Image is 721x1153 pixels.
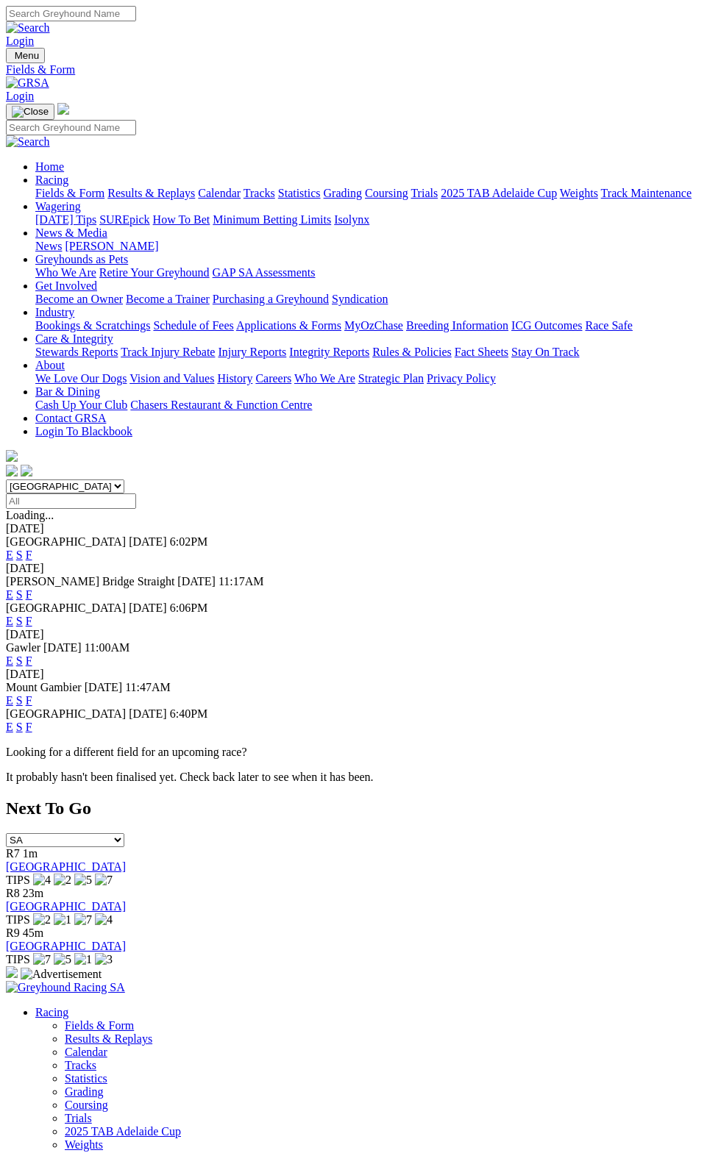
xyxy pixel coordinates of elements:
[511,319,582,332] a: ICG Outcomes
[35,226,107,239] a: News & Media
[65,1138,103,1151] a: Weights
[6,21,50,35] img: Search
[95,913,113,927] img: 4
[324,187,362,199] a: Grading
[74,913,92,927] img: 7
[6,104,54,120] button: Toggle navigation
[35,213,715,226] div: Wagering
[129,707,167,720] span: [DATE]
[344,319,403,332] a: MyOzChase
[560,187,598,199] a: Weights
[35,412,106,424] a: Contact GRSA
[21,968,102,981] img: Advertisement
[35,279,97,292] a: Get Involved
[35,399,715,412] div: Bar & Dining
[177,575,216,588] span: [DATE]
[6,522,715,535] div: [DATE]
[236,319,341,332] a: Applications & Forms
[278,187,321,199] a: Statistics
[6,535,126,548] span: [GEOGRAPHIC_DATA]
[54,953,71,966] img: 5
[6,549,13,561] a: E
[16,588,23,601] a: S
[6,707,126,720] span: [GEOGRAPHIC_DATA]
[15,50,39,61] span: Menu
[95,953,113,966] img: 3
[6,771,374,783] partial: It probably hasn't been finalised yet. Check back later to see when it has been.
[198,187,241,199] a: Calendar
[6,465,18,476] img: facebook.svg
[35,213,96,226] a: [DATE] Tips
[23,887,43,899] span: 23m
[6,48,45,63] button: Toggle navigation
[65,1046,107,1058] a: Calendar
[35,187,715,200] div: Racing
[125,681,171,693] span: 11:47AM
[35,319,715,332] div: Industry
[35,266,96,279] a: Who We Are
[6,966,18,978] img: 15187_Greyhounds_GreysPlayCentral_Resize_SA_WebsiteBanner_300x115_2025.jpg
[6,887,20,899] span: R8
[35,160,64,173] a: Home
[358,372,424,385] a: Strategic Plan
[213,293,329,305] a: Purchasing a Greyhound
[6,953,30,965] span: TIPS
[35,200,81,213] a: Wagering
[43,641,82,654] span: [DATE]
[601,187,692,199] a: Track Maintenance
[23,927,43,939] span: 45m
[6,746,715,759] p: Looking for a different field for an upcoming race?
[23,847,38,860] span: 1m
[35,346,118,358] a: Stewards Reports
[57,103,69,115] img: logo-grsa-white.png
[35,425,132,438] a: Login To Blackbook
[35,372,127,385] a: We Love Our Dogs
[6,641,40,654] span: Gawler
[35,319,150,332] a: Bookings & Scratchings
[365,187,408,199] a: Coursing
[6,615,13,627] a: E
[26,654,32,667] a: F
[6,509,54,521] span: Loading...
[35,240,62,252] a: News
[16,549,23,561] a: S
[16,654,23,667] a: S
[130,399,312,411] a: Chasers Restaurant & Function Centre
[170,707,208,720] span: 6:40PM
[511,346,579,358] a: Stay On Track
[153,213,210,226] a: How To Bet
[129,535,167,548] span: [DATE]
[6,493,136,509] input: Select date
[244,187,275,199] a: Tracks
[85,681,123,693] span: [DATE]
[74,953,92,966] img: 1
[99,266,210,279] a: Retire Your Greyhound
[65,1085,103,1098] a: Grading
[99,213,149,226] a: SUREpick
[35,1006,68,1018] a: Racing
[255,372,291,385] a: Careers
[6,654,13,667] a: E
[126,293,210,305] a: Become a Trainer
[35,372,715,385] div: About
[6,120,136,135] input: Search
[153,319,233,332] a: Schedule of Fees
[33,913,51,927] img: 2
[121,346,215,358] a: Track Injury Rebate
[129,372,214,385] a: Vision and Values
[6,6,136,21] input: Search
[65,1099,108,1111] a: Coursing
[74,874,92,887] img: 5
[6,940,126,952] a: [GEOGRAPHIC_DATA]
[170,602,208,614] span: 6:06PM
[65,1112,92,1124] a: Trials
[218,346,286,358] a: Injury Reports
[85,641,130,654] span: 11:00AM
[6,860,126,873] a: [GEOGRAPHIC_DATA]
[33,874,51,887] img: 4
[35,359,65,371] a: About
[213,266,316,279] a: GAP SA Assessments
[65,1032,152,1045] a: Results & Replays
[585,319,632,332] a: Race Safe
[129,602,167,614] span: [DATE]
